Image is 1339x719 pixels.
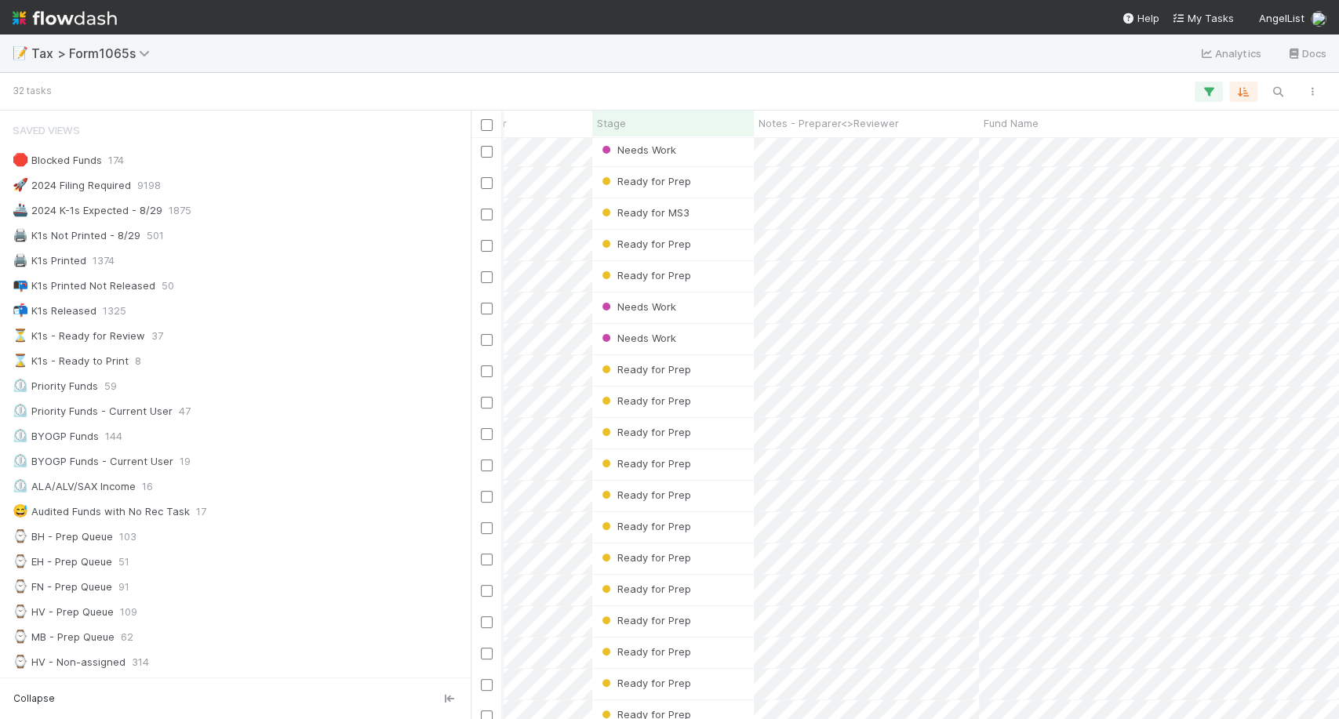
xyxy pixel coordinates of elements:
[599,393,691,409] div: Ready for Prep
[13,351,129,371] div: K1s - Ready to Print
[13,253,28,267] span: 🖨️
[13,552,112,572] div: EH - Prep Queue
[1172,10,1234,26] a: My Tasks
[599,457,691,470] span: Ready for Prep
[599,269,691,281] span: Ready for Prep
[31,45,158,61] span: Tax > Form1065s
[599,238,691,250] span: Ready for Prep
[13,326,145,346] div: K1s - Ready for Review
[13,278,28,292] span: 📭
[147,226,164,245] span: 501
[599,645,691,658] span: Ready for Prep
[481,648,493,659] input: Toggle Row Selected
[481,119,493,131] input: Toggle All Rows Selected
[599,644,691,659] div: Ready for Prep
[599,488,691,501] span: Ready for Prep
[13,652,126,672] div: HV - Non-assigned
[599,332,676,344] span: Needs Work
[120,602,137,622] span: 109
[1199,44,1261,63] a: Analytics
[1286,44,1326,63] a: Docs
[599,677,691,689] span: Ready for Prep
[599,267,691,283] div: Ready for Prep
[13,577,112,597] div: FN - Prep Queue
[599,520,691,532] span: Ready for Prep
[599,518,691,534] div: Ready for Prep
[196,502,206,521] span: 17
[13,605,28,618] span: ⌚
[481,177,493,189] input: Toggle Row Selected
[481,428,493,440] input: Toggle Row Selected
[108,151,124,170] span: 174
[599,583,691,595] span: Ready for Prep
[119,527,136,547] span: 103
[599,394,691,407] span: Ready for Prep
[13,427,99,446] div: BYOGP Funds
[481,397,493,409] input: Toggle Row Selected
[135,351,141,371] span: 8
[13,84,52,98] small: 32 tasks
[599,299,676,314] div: Needs Work
[481,240,493,252] input: Toggle Row Selected
[13,151,102,170] div: Blocked Funds
[13,477,136,496] div: ALA/ALV/SAX Income
[93,251,115,271] span: 1374
[481,554,493,565] input: Toggle Row Selected
[13,554,28,568] span: ⌚
[599,612,691,628] div: Ready for Prep
[599,300,676,313] span: Needs Work
[13,301,96,321] div: K1s Released
[481,522,493,534] input: Toggle Row Selected
[13,602,114,622] div: HV - Prep Queue
[1311,11,1326,27] img: avatar_66854b90-094e-431f-b713-6ac88429a2b8.png
[599,426,691,438] span: Ready for Prep
[759,115,899,131] span: Notes - Preparer<>Reviewer
[132,652,149,672] span: 314
[13,354,28,367] span: ⌛
[13,251,86,271] div: K1s Printed
[481,459,493,471] input: Toggle Row Selected
[13,404,28,417] span: ⏲️
[13,630,28,643] span: ⌚
[13,153,28,166] span: 🛑
[13,176,131,195] div: 2024 Filing Required
[13,178,28,191] span: 🚀
[599,142,676,158] div: Needs Work
[13,201,162,220] div: 2024 K-1s Expected - 8/29
[13,454,28,467] span: ⏲️
[599,206,690,219] span: Ready for MS3
[599,551,691,564] span: Ready for Prep
[13,114,80,146] span: Saved Views
[599,363,691,376] span: Ready for Prep
[151,326,163,346] span: 37
[169,201,191,220] span: 1875
[599,614,691,626] span: Ready for Prep
[481,365,493,377] input: Toggle Row Selected
[599,675,691,691] div: Ready for Prep
[1259,12,1304,24] span: AngelList
[13,429,28,442] span: ⏲️
[481,303,493,314] input: Toggle Row Selected
[599,456,691,471] div: Ready for Prep
[13,5,117,31] img: logo-inverted-e16ddd16eac7371096b0.svg
[103,301,126,321] span: 1325
[137,176,161,195] span: 9198
[13,692,55,706] span: Collapse
[104,376,117,396] span: 59
[121,627,133,647] span: 62
[481,271,493,283] input: Toggle Row Selected
[481,616,493,628] input: Toggle Row Selected
[105,427,122,446] span: 144
[599,236,691,252] div: Ready for Prep
[481,334,493,346] input: Toggle Row Selected
[118,552,129,572] span: 51
[142,477,153,496] span: 16
[13,401,173,421] div: Priority Funds - Current User
[481,679,493,691] input: Toggle Row Selected
[13,226,140,245] div: K1s Not Printed - 8/29
[13,527,113,547] div: BH - Prep Queue
[599,550,691,565] div: Ready for Prep
[13,452,173,471] div: BYOGP Funds - Current User
[13,655,28,668] span: ⌚
[13,228,28,241] span: 🖨️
